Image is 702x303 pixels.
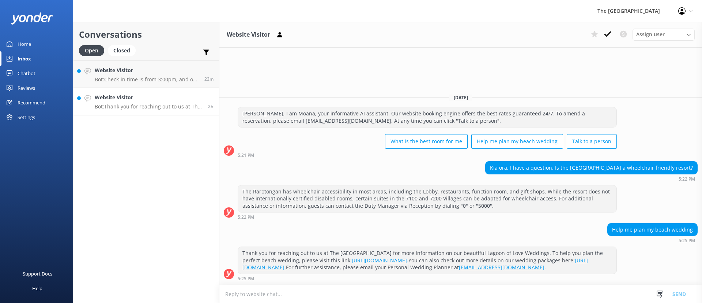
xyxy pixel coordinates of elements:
[18,37,31,51] div: Home
[79,27,214,41] h2: Conversations
[238,215,254,219] strong: 5:22 PM
[242,257,588,271] a: [URL][DOMAIN_NAME].
[238,185,616,212] div: The Rarotongan has wheelchair accessibility in most areas, including the Lobby, restaurants, func...
[18,81,35,95] div: Reviews
[352,257,408,264] a: [URL][DOMAIN_NAME].
[23,266,52,281] div: Support Docs
[79,46,108,54] a: Open
[486,162,697,174] div: Kia ora, I have a question. Is the [GEOGRAPHIC_DATA] a wheelchair friendly resort?
[608,223,697,236] div: Help me plan my beach wedding
[238,277,254,281] strong: 5:25 PM
[108,45,136,56] div: Closed
[18,110,35,125] div: Settings
[95,93,203,101] h4: Website Visitor
[485,176,698,181] div: Oct 06 2025 05:22pm (UTC -10:00) Pacific/Honolulu
[679,177,695,181] strong: 5:22 PM
[238,107,616,127] div: [PERSON_NAME], I am Moana, your informative AI assistant. Our website booking engine offers the b...
[108,46,139,54] a: Closed
[471,134,563,149] button: Help me plan my beach wedding
[95,76,199,83] p: Bot: Check-in time is from 3:00pm, and our Front Desk is open 24/7 with team members ready to ass...
[204,76,214,82] span: Oct 06 2025 07:48pm (UTC -10:00) Pacific/Honolulu
[636,30,665,38] span: Assign user
[95,66,199,74] h4: Website Visitor
[459,264,544,271] a: [EMAIL_ADDRESS][DOMAIN_NAME]
[607,238,698,243] div: Oct 06 2025 05:25pm (UTC -10:00) Pacific/Honolulu
[95,103,203,110] p: Bot: Thank you for reaching out to us at The [GEOGRAPHIC_DATA] for more information on our beauti...
[238,153,254,158] strong: 5:21 PM
[18,66,35,81] div: Chatbot
[238,152,617,158] div: Oct 06 2025 05:21pm (UTC -10:00) Pacific/Honolulu
[238,214,617,219] div: Oct 06 2025 05:22pm (UTC -10:00) Pacific/Honolulu
[238,276,617,281] div: Oct 06 2025 05:25pm (UTC -10:00) Pacific/Honolulu
[73,88,219,115] a: Website VisitorBot:Thank you for reaching out to us at The [GEOGRAPHIC_DATA] for more information...
[238,247,616,274] div: Thank you for reaching out to us at The [GEOGRAPHIC_DATA] for more information on our beautiful L...
[11,12,53,25] img: yonder-white-logo.png
[633,29,695,40] div: Assign User
[18,51,31,66] div: Inbox
[73,60,219,88] a: Website VisitorBot:Check-in time is from 3:00pm, and our Front Desk is open 24/7 with team member...
[679,239,695,243] strong: 5:25 PM
[208,103,214,110] span: Oct 06 2025 05:25pm (UTC -10:00) Pacific/Honolulu
[32,281,42,296] div: Help
[449,95,472,101] span: [DATE]
[79,45,104,56] div: Open
[18,95,45,110] div: Recommend
[567,134,617,149] button: Talk to a person
[227,30,270,40] h3: Website Visitor
[385,134,468,149] button: What is the best room for me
